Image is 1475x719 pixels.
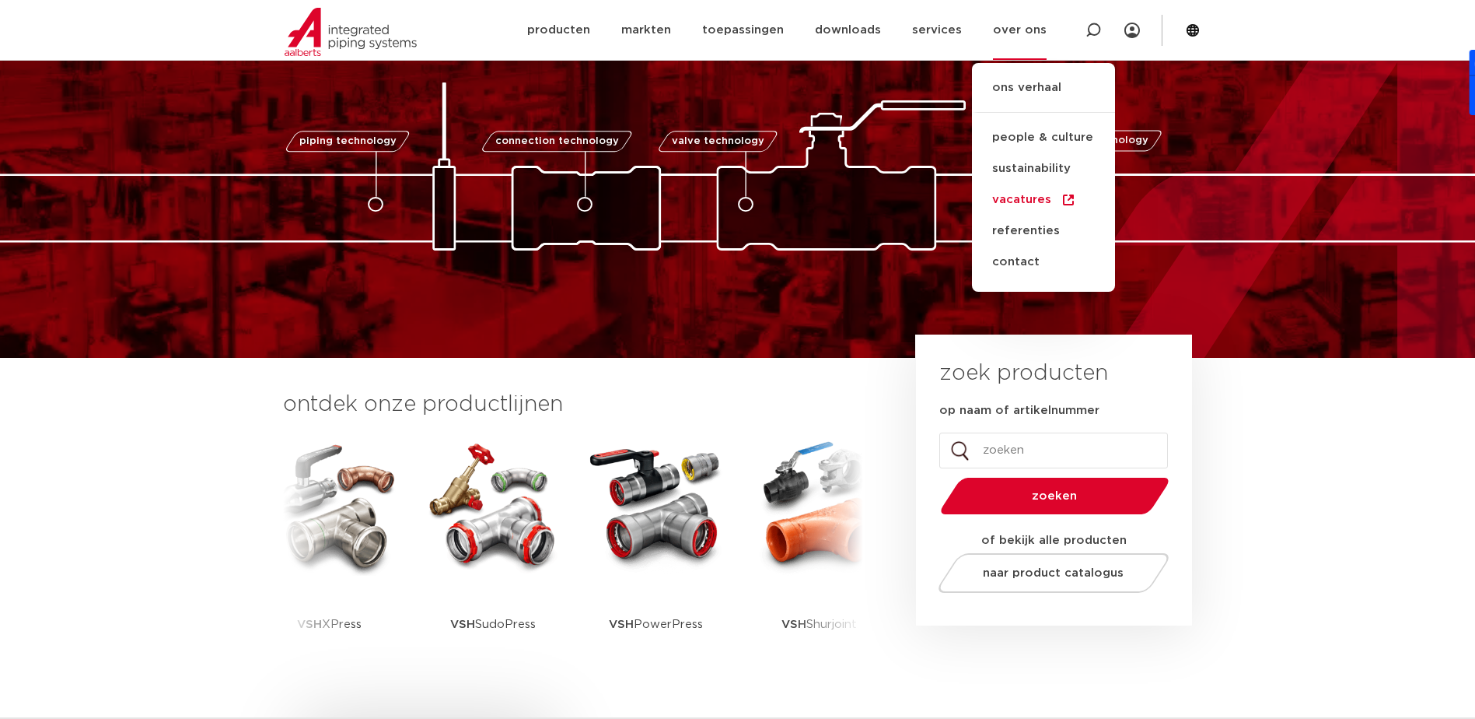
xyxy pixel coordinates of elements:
a: VSHSudoPress [423,436,563,673]
span: connection technology [495,136,618,146]
strong: VSH [450,619,475,630]
a: VSHXPress [260,436,400,673]
a: VSHPowerPress [586,436,726,673]
p: Shurjoint [781,576,857,673]
span: naar product catalogus [983,567,1124,579]
a: sustainability [972,153,1115,184]
a: vacatures [972,184,1115,216]
p: SudoPress [450,576,536,673]
span: piping technology [299,136,397,146]
p: XPress [297,576,362,673]
a: naar product catalogus [934,553,1173,593]
strong: VSH [781,619,806,630]
button: zoeken [934,476,1175,516]
input: zoeken [939,433,1168,468]
a: referenties [972,216,1115,247]
span: fastening technology [1034,136,1148,146]
a: VSHShurjoint [750,436,890,673]
a: people & culture [972,122,1115,153]
strong: VSH [297,619,322,630]
strong: VSH [609,619,634,630]
strong: of bekijk alle producten [981,535,1127,546]
a: ons verhaal [972,79,1115,113]
span: zoeken [980,490,1129,502]
span: valve technology [672,136,764,146]
a: contact [972,247,1115,278]
h3: zoek producten [939,358,1108,389]
h3: ontdek onze productlijnen [283,389,863,420]
label: op naam of artikelnummer [939,403,1099,419]
p: PowerPress [609,576,703,673]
